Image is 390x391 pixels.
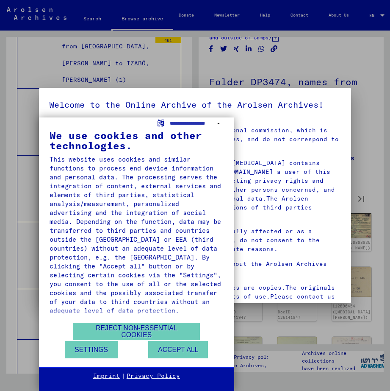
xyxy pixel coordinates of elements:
[127,372,180,380] a: Privacy Policy
[65,341,118,358] button: Settings
[50,155,224,315] div: This website uses cookies and similar functions to process end device information and personal da...
[50,130,224,151] div: We use cookies and other technologies.
[148,341,208,358] button: Accept all
[93,372,120,380] a: Imprint
[73,323,200,340] button: Reject non-essential cookies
